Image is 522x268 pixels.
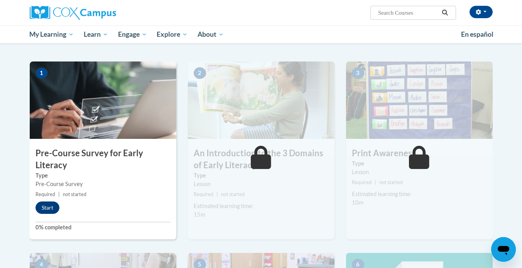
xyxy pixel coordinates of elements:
[58,191,60,197] span: |
[30,6,116,20] img: Cox Campus
[456,26,498,43] a: En español
[35,67,48,79] span: 1
[30,147,176,171] h3: Pre-Course Survey for Early Literacy
[377,8,439,17] input: Search Courses
[352,67,364,79] span: 3
[30,6,176,20] a: Cox Campus
[216,191,218,197] span: |
[194,202,329,210] div: Estimated learning time:
[79,26,113,43] a: Learn
[35,223,171,232] label: 0% completed
[470,6,493,18] button: Account Settings
[35,201,59,214] button: Start
[461,30,493,38] span: En español
[193,26,229,43] a: About
[379,179,403,185] span: not started
[221,191,245,197] span: not started
[35,171,171,180] label: Type
[35,180,171,188] div: Pre-Course Survey
[152,26,193,43] a: Explore
[198,30,224,39] span: About
[352,179,372,185] span: Required
[157,30,188,39] span: Explore
[118,30,147,39] span: Engage
[194,171,329,180] label: Type
[346,61,493,139] img: Course Image
[491,237,516,262] iframe: Button to launch messaging window
[188,147,334,171] h3: An Introduction to the 3 Domains of Early Literacy
[194,211,205,218] span: 15m
[25,26,79,43] a: My Learning
[18,26,504,43] div: Main menu
[439,8,451,17] button: Search
[188,61,334,139] img: Course Image
[194,180,329,188] div: Lesson
[352,159,487,168] label: Type
[113,26,152,43] a: Engage
[35,191,55,197] span: Required
[29,30,74,39] span: My Learning
[375,179,376,185] span: |
[352,190,487,198] div: Estimated learning time:
[346,147,493,159] h3: Print Awareness
[194,191,213,197] span: Required
[352,168,487,176] div: Lesson
[63,191,86,197] span: not started
[194,67,206,79] span: 2
[30,61,176,139] img: Course Image
[84,30,108,39] span: Learn
[352,199,363,206] span: 10m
